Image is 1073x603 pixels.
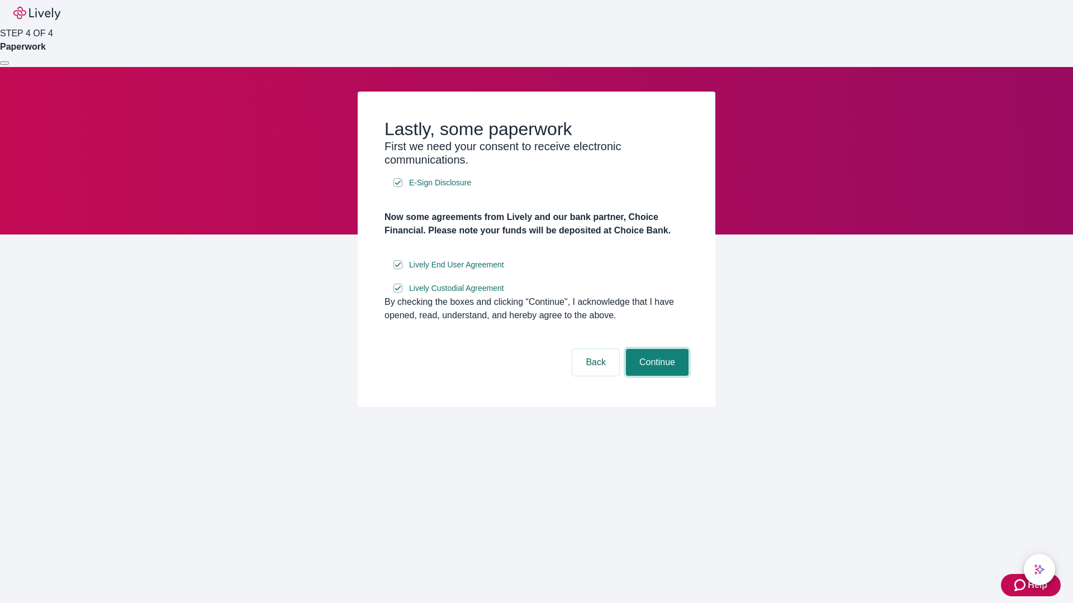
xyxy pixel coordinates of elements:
[1028,578,1047,592] span: Help
[13,7,60,20] img: Lively
[1024,554,1055,585] button: chat
[1001,574,1061,596] button: Zendesk support iconHelp
[407,176,473,190] a: e-sign disclosure document
[409,259,504,271] span: Lively End User Agreement
[384,295,689,322] div: By checking the boxes and clicking “Continue", I acknowledge that I have opened, read, understand...
[1014,578,1028,592] svg: Zendesk support icon
[384,140,689,166] h3: First we need your consent to receive electronic communications.
[384,210,689,237] h4: Now some agreements from Lively and our bank partner, Choice Financial. Please note your funds wi...
[407,258,506,272] a: e-sign disclosure document
[407,281,506,295] a: e-sign disclosure document
[572,349,619,376] button: Back
[384,118,689,140] h2: Lastly, some paperwork
[409,177,471,189] span: E-Sign Disclosure
[409,283,504,294] span: Lively Custodial Agreement
[626,349,689,376] button: Continue
[1034,564,1045,575] svg: Lively AI Assistant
